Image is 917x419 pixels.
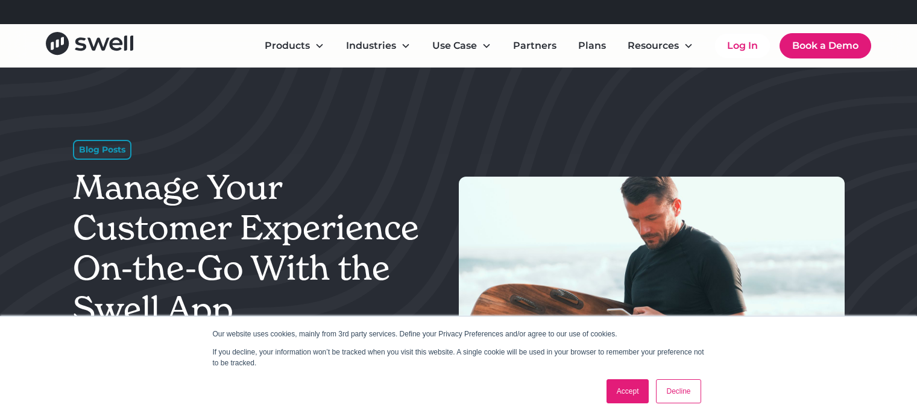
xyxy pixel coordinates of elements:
[255,34,334,58] div: Products
[656,379,701,403] a: Decline
[628,39,679,53] div: Resources
[73,167,433,329] h1: Manage Your Customer Experience On-the-Go With the Swell App
[432,39,477,53] div: Use Case
[715,34,770,58] a: Log In
[503,34,566,58] a: Partners
[569,34,616,58] a: Plans
[618,34,703,58] div: Resources
[265,39,310,53] div: Products
[46,32,133,59] a: home
[336,34,420,58] div: Industries
[780,33,871,58] a: Book a Demo
[73,140,131,160] div: Blog Posts
[213,329,705,339] p: Our website uses cookies, mainly from 3rd party services. Define your Privacy Preferences and/or ...
[607,379,649,403] a: Accept
[423,34,501,58] div: Use Case
[213,347,705,368] p: If you decline, your information won’t be tracked when you visit this website. A single cookie wi...
[346,39,396,53] div: Industries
